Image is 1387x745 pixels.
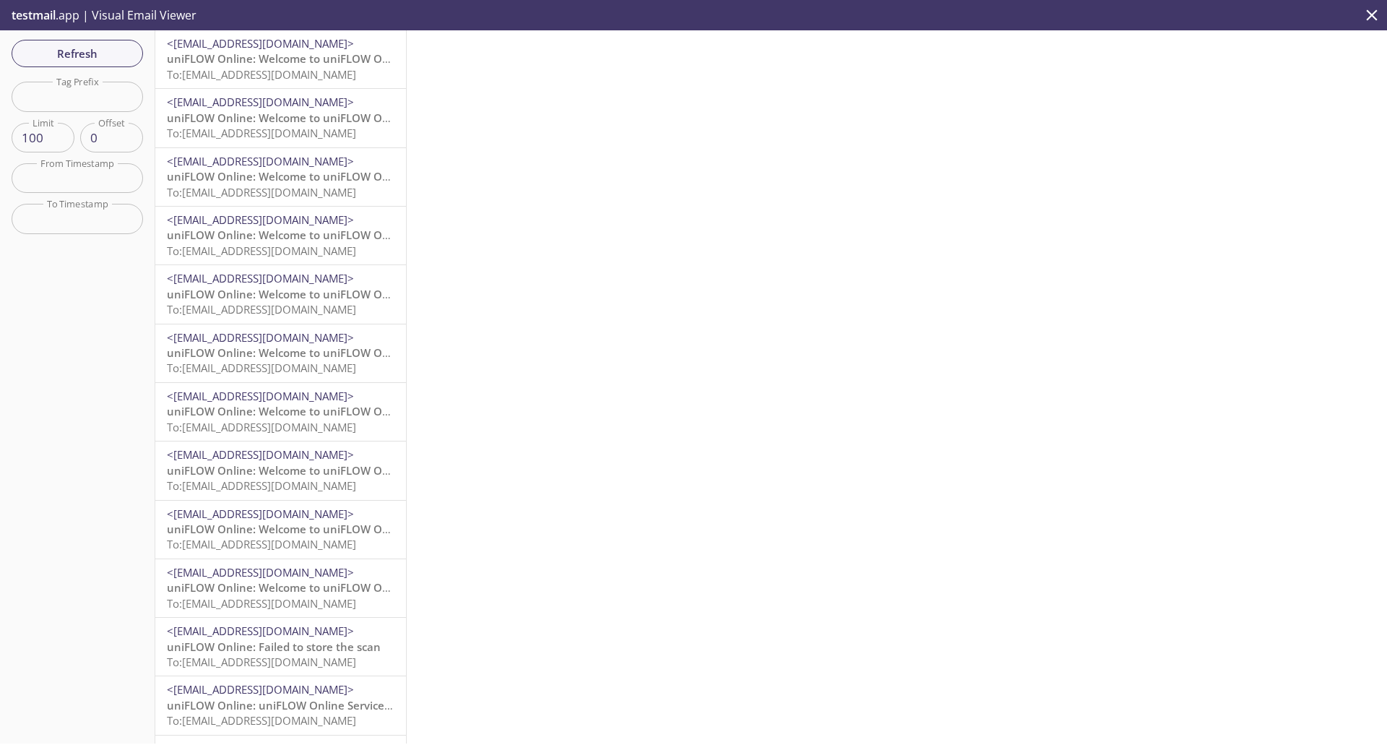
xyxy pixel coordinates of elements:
span: <[EMAIL_ADDRESS][DOMAIN_NAME]> [167,624,354,638]
div: <[EMAIL_ADDRESS][DOMAIN_NAME]>uniFLOW Online: Welcome to uniFLOW OnlineTo:[EMAIL_ADDRESS][DOMAIN_... [155,148,406,206]
div: <[EMAIL_ADDRESS][DOMAIN_NAME]>uniFLOW Online: Welcome to uniFLOW OnlineTo:[EMAIL_ADDRESS][DOMAIN_... [155,265,406,323]
span: uniFLOW Online: Failed to store the scan [167,640,381,654]
span: To: [EMAIL_ADDRESS][DOMAIN_NAME] [167,361,356,375]
span: testmail [12,7,56,23]
span: To: [EMAIL_ADDRESS][DOMAIN_NAME] [167,67,356,82]
span: uniFLOW Online: Welcome to uniFLOW Online [167,345,409,360]
span: To: [EMAIL_ADDRESS][DOMAIN_NAME] [167,126,356,140]
span: uniFLOW Online: Welcome to uniFLOW Online [167,287,409,301]
span: uniFLOW Online: Welcome to uniFLOW Online [167,228,409,242]
span: uniFLOW Online: uniFLOW Online Service Expiry [167,698,418,712]
span: <[EMAIL_ADDRESS][DOMAIN_NAME]> [167,212,354,227]
span: <[EMAIL_ADDRESS][DOMAIN_NAME]> [167,447,354,462]
span: uniFLOW Online: Welcome to uniFLOW Online [167,111,409,125]
button: Refresh [12,40,143,67]
span: <[EMAIL_ADDRESS][DOMAIN_NAME]> [167,389,354,403]
span: uniFLOW Online: Welcome to uniFLOW Online [167,580,409,595]
span: To: [EMAIL_ADDRESS][DOMAIN_NAME] [167,596,356,611]
span: <[EMAIL_ADDRESS][DOMAIN_NAME]> [167,565,354,580]
span: uniFLOW Online: Welcome to uniFLOW Online [167,169,409,184]
span: uniFLOW Online: Welcome to uniFLOW Online [167,51,409,66]
span: <[EMAIL_ADDRESS][DOMAIN_NAME]> [167,682,354,697]
span: <[EMAIL_ADDRESS][DOMAIN_NAME]> [167,154,354,168]
span: To: [EMAIL_ADDRESS][DOMAIN_NAME] [167,655,356,669]
span: Refresh [23,44,131,63]
div: <[EMAIL_ADDRESS][DOMAIN_NAME]>uniFLOW Online: Welcome to uniFLOW OnlineTo:[EMAIL_ADDRESS][DOMAIN_... [155,383,406,441]
div: <[EMAIL_ADDRESS][DOMAIN_NAME]>uniFLOW Online: Failed to store the scanTo:[EMAIL_ADDRESS][DOMAIN_N... [155,618,406,676]
span: To: [EMAIL_ADDRESS][DOMAIN_NAME] [167,713,356,728]
div: <[EMAIL_ADDRESS][DOMAIN_NAME]>uniFLOW Online: uniFLOW Online Service ExpiryTo:[EMAIL_ADDRESS][DOM... [155,676,406,734]
span: To: [EMAIL_ADDRESS][DOMAIN_NAME] [167,537,356,551]
span: <[EMAIL_ADDRESS][DOMAIN_NAME]> [167,330,354,345]
div: <[EMAIL_ADDRESS][DOMAIN_NAME]>uniFLOW Online: Welcome to uniFLOW OnlineTo:[EMAIL_ADDRESS][DOMAIN_... [155,89,406,147]
span: uniFLOW Online: Welcome to uniFLOW Online [167,522,409,536]
span: To: [EMAIL_ADDRESS][DOMAIN_NAME] [167,302,356,316]
span: <[EMAIL_ADDRESS][DOMAIN_NAME]> [167,36,354,51]
div: <[EMAIL_ADDRESS][DOMAIN_NAME]>uniFLOW Online: Welcome to uniFLOW OnlineTo:[EMAIL_ADDRESS][DOMAIN_... [155,442,406,499]
div: <[EMAIL_ADDRESS][DOMAIN_NAME]>uniFLOW Online: Welcome to uniFLOW OnlineTo:[EMAIL_ADDRESS][DOMAIN_... [155,207,406,264]
span: <[EMAIL_ADDRESS][DOMAIN_NAME]> [167,95,354,109]
div: <[EMAIL_ADDRESS][DOMAIN_NAME]>uniFLOW Online: Welcome to uniFLOW OnlineTo:[EMAIL_ADDRESS][DOMAIN_... [155,559,406,617]
span: To: [EMAIL_ADDRESS][DOMAIN_NAME] [167,185,356,199]
span: uniFLOW Online: Welcome to uniFLOW Online [167,463,409,478]
span: To: [EMAIL_ADDRESS][DOMAIN_NAME] [167,244,356,258]
span: To: [EMAIL_ADDRESS][DOMAIN_NAME] [167,478,356,493]
div: <[EMAIL_ADDRESS][DOMAIN_NAME]>uniFLOW Online: Welcome to uniFLOW OnlineTo:[EMAIL_ADDRESS][DOMAIN_... [155,30,406,88]
span: To: [EMAIL_ADDRESS][DOMAIN_NAME] [167,420,356,434]
span: <[EMAIL_ADDRESS][DOMAIN_NAME]> [167,271,354,285]
div: <[EMAIL_ADDRESS][DOMAIN_NAME]>uniFLOW Online: Welcome to uniFLOW OnlineTo:[EMAIL_ADDRESS][DOMAIN_... [155,324,406,382]
div: <[EMAIL_ADDRESS][DOMAIN_NAME]>uniFLOW Online: Welcome to uniFLOW OnlineTo:[EMAIL_ADDRESS][DOMAIN_... [155,501,406,559]
span: uniFLOW Online: Welcome to uniFLOW Online [167,404,409,418]
span: <[EMAIL_ADDRESS][DOMAIN_NAME]> [167,507,354,521]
